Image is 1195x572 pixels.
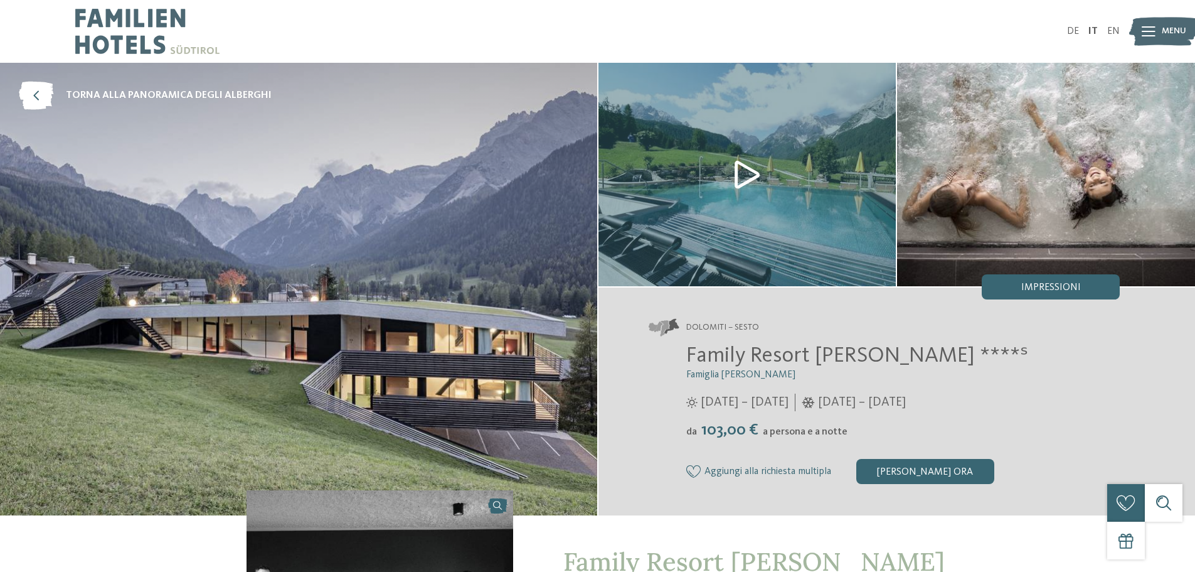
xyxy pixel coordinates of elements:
img: Il nostro family hotel a Sesto, il vostro rifugio sulle Dolomiti. [897,63,1195,286]
span: Dolomiti – Sesto [686,321,759,334]
span: 103,00 € [698,422,762,438]
a: EN [1107,26,1120,36]
a: DE [1067,26,1079,36]
span: a persona e a notte [763,427,847,437]
i: Orari d'apertura inverno [802,397,815,408]
div: [PERSON_NAME] ora [856,459,994,484]
span: da [686,427,697,437]
span: [DATE] – [DATE] [701,394,789,411]
span: Impressioni [1021,283,1081,293]
span: Aggiungi alla richiesta multipla [704,467,831,478]
a: torna alla panoramica degli alberghi [19,82,272,110]
span: Famiglia [PERSON_NAME] [686,370,795,380]
a: IT [1088,26,1098,36]
span: Family Resort [PERSON_NAME] ****ˢ [686,345,1028,367]
span: torna alla panoramica degli alberghi [66,89,272,102]
span: [DATE] – [DATE] [818,394,906,411]
span: Menu [1162,25,1186,38]
i: Orari d'apertura estate [686,397,698,408]
img: Il nostro family hotel a Sesto, il vostro rifugio sulle Dolomiti. [598,63,896,286]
